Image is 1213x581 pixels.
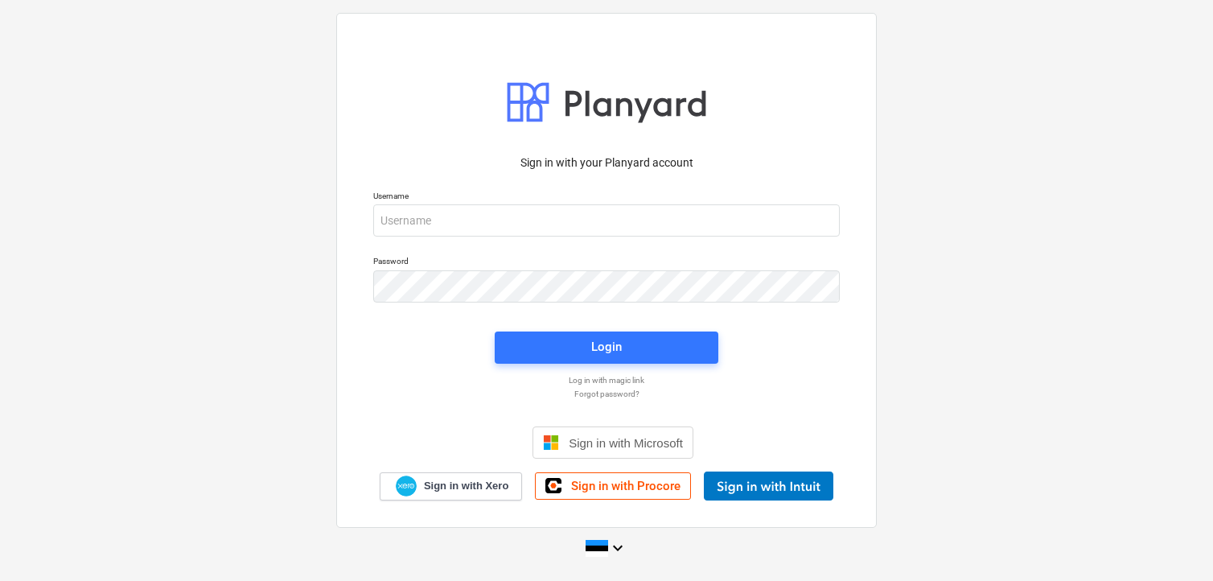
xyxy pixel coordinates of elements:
p: Password [373,256,840,270]
span: Sign in with Xero [424,479,508,493]
span: Sign in with Procore [571,479,681,493]
a: Forgot password? [365,389,848,399]
img: Microsoft logo [543,435,559,451]
a: Log in with magic link [365,375,848,385]
i: keyboard_arrow_down [608,538,627,558]
span: Sign in with Microsoft [569,436,683,450]
button: Login [495,332,718,364]
p: Sign in with your Planyard account [373,155,840,171]
a: Sign in with Procore [535,472,691,500]
p: Username [373,191,840,204]
a: Sign in with Xero [380,472,523,501]
div: Login [591,336,622,357]
input: Username [373,204,840,237]
img: Xero logo [396,476,417,497]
